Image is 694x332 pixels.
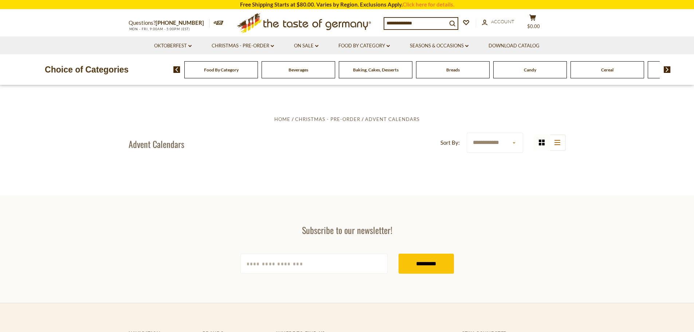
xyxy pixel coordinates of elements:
a: Home [274,116,290,122]
a: Christmas - PRE-ORDER [295,116,360,122]
h3: Subscribe to our newsletter! [240,224,454,235]
span: $0.00 [527,23,540,29]
a: Cereal [601,67,613,73]
a: Click here for details. [403,1,454,8]
a: Baking, Cakes, Desserts [353,67,399,73]
a: Food By Category [338,42,390,50]
a: Candy [524,67,536,73]
a: Food By Category [204,67,239,73]
button: $0.00 [522,14,544,32]
a: Beverages [289,67,308,73]
a: Account [482,18,514,26]
img: next arrow [664,66,671,73]
label: Sort By: [440,138,460,147]
a: On Sale [294,42,318,50]
span: Account [491,19,514,24]
a: [PHONE_NUMBER] [156,19,204,26]
a: Download Catalog [489,42,540,50]
a: Advent Calendars [365,116,420,122]
h1: Advent Calendars [129,138,184,149]
p: Questions? [129,18,209,28]
span: MON - FRI, 9:00AM - 5:00PM (EST) [129,27,191,31]
img: previous arrow [173,66,180,73]
a: Oktoberfest [154,42,192,50]
a: Breads [446,67,460,73]
a: Christmas - PRE-ORDER [212,42,274,50]
a: Seasons & Occasions [410,42,468,50]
